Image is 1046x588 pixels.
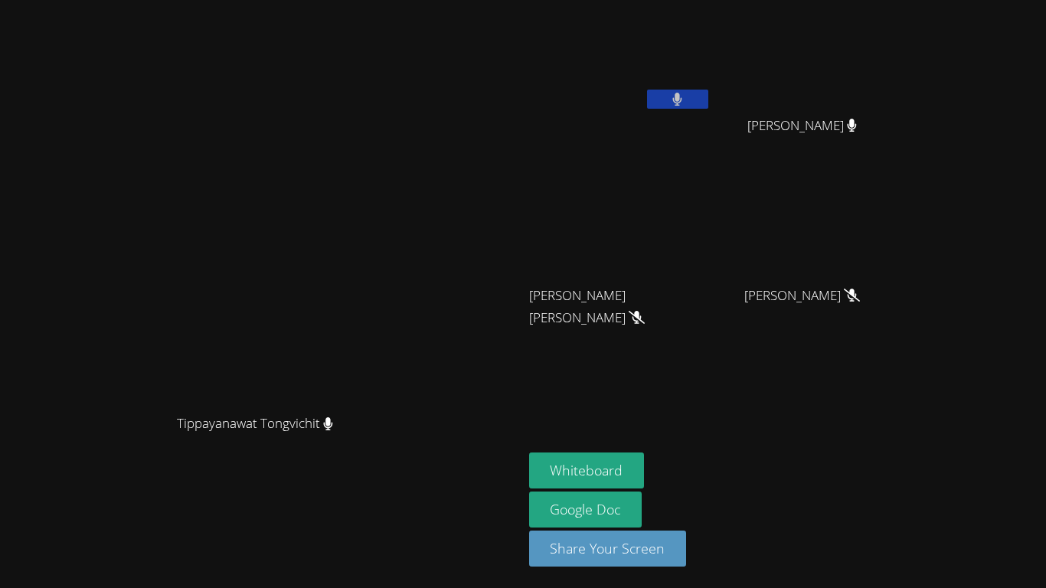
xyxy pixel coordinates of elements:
[747,115,857,137] span: [PERSON_NAME]
[744,285,860,307] span: [PERSON_NAME]
[529,492,642,528] a: Google Doc
[529,531,687,567] button: Share Your Screen
[529,452,645,488] button: Whiteboard
[177,413,333,435] span: Tippayanawat Tongvichit
[529,285,699,329] span: [PERSON_NAME] [PERSON_NAME]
